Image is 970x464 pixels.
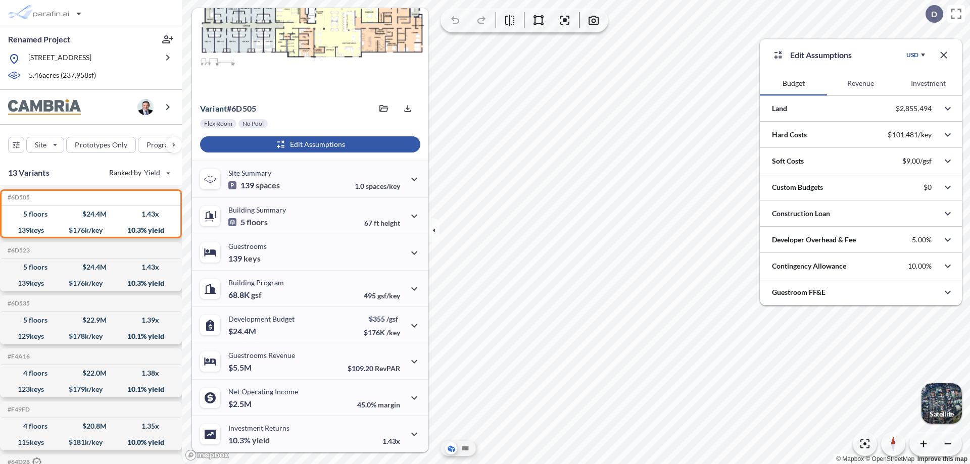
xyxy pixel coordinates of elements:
p: Flex Room [204,120,232,128]
p: Land [772,104,787,114]
p: Development Budget [228,315,295,323]
p: Guestrooms Revenue [228,351,295,359]
p: $9.00/gsf [902,157,932,166]
p: 1.43x [382,437,400,445]
p: Guestrooms [228,242,267,250]
a: Improve this map [917,455,967,462]
button: Investment [895,71,962,95]
span: floors [247,217,268,227]
p: 10.00% [908,262,932,271]
p: Custom Budgets [772,182,823,192]
a: Mapbox homepage [185,449,229,461]
span: gsf [251,290,262,300]
button: Prototypes Only [66,137,136,153]
button: Edit Assumptions [200,136,420,152]
p: Guestroom FF&E [772,287,826,297]
p: 68.8K [228,290,262,300]
span: yield [252,435,270,445]
a: Mapbox [836,455,864,462]
span: Variant [200,104,227,113]
p: $5.5M [228,363,253,373]
p: Prototypes Only [75,140,127,150]
span: spaces [256,180,280,190]
p: $0 [924,183,932,192]
button: Site [26,137,64,153]
p: Renamed Project [8,34,70,45]
p: $109.20 [348,364,400,373]
button: Switcher ImageSatellite [922,383,962,424]
p: Net Operating Income [228,387,298,396]
p: # 6d505 [200,104,256,114]
p: Satellite [930,410,954,418]
p: $2.5M [228,399,253,409]
a: OpenStreetMap [865,455,914,462]
p: $101,481/key [888,130,932,139]
p: 139 [228,180,280,190]
span: /key [386,328,400,337]
p: $24.4M [228,326,258,336]
p: 5 [228,217,268,227]
div: USD [906,51,918,59]
p: Building Summary [228,205,286,214]
p: Edit Assumptions [790,49,852,61]
p: 139 [228,253,261,264]
button: Program [138,137,192,153]
button: Budget [760,71,827,95]
p: Construction Loan [772,209,830,219]
p: 5.00% [912,235,932,244]
span: gsf/key [377,291,400,300]
h5: Click to copy the code [6,353,30,360]
span: /gsf [386,315,398,323]
img: BrandImage [8,99,81,115]
span: height [380,219,400,227]
h5: Click to copy the code [6,300,30,307]
button: Aerial View [445,442,457,454]
h5: Click to copy the code [6,247,30,254]
p: 495 [364,291,400,300]
p: Building Program [228,278,284,287]
p: Program [147,140,175,150]
button: Revenue [827,71,894,95]
p: No Pool [243,120,264,128]
p: $355 [364,315,400,323]
p: $176K [364,328,400,337]
img: Switcher Image [922,383,962,424]
p: 67 [364,219,400,227]
p: Soft Costs [772,156,804,166]
p: Site [35,140,46,150]
p: 5.46 acres ( 237,958 sf) [29,70,96,81]
span: ft [374,219,379,227]
button: Ranked by Yield [101,165,177,181]
p: 13 Variants [8,167,50,179]
p: Investment Returns [228,424,289,432]
h5: Click to copy the code [6,406,30,413]
span: spaces/key [366,182,400,190]
span: keys [244,253,261,264]
p: 45.0% [357,400,400,409]
h5: Click to copy the code [6,194,30,201]
span: margin [378,400,400,409]
p: Contingency Allowance [772,261,846,271]
span: Yield [144,168,161,178]
p: Site Summary [228,169,271,177]
p: $2,855,494 [896,104,932,113]
img: user logo [137,99,154,115]
p: [STREET_ADDRESS] [28,53,91,65]
p: D [931,10,937,19]
p: Developer Overhead & Fee [772,235,856,245]
p: 1.0 [355,182,400,190]
span: RevPAR [375,364,400,373]
p: 10.3% [228,435,270,445]
button: Site Plan [459,442,471,454]
p: Hard Costs [772,130,807,140]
